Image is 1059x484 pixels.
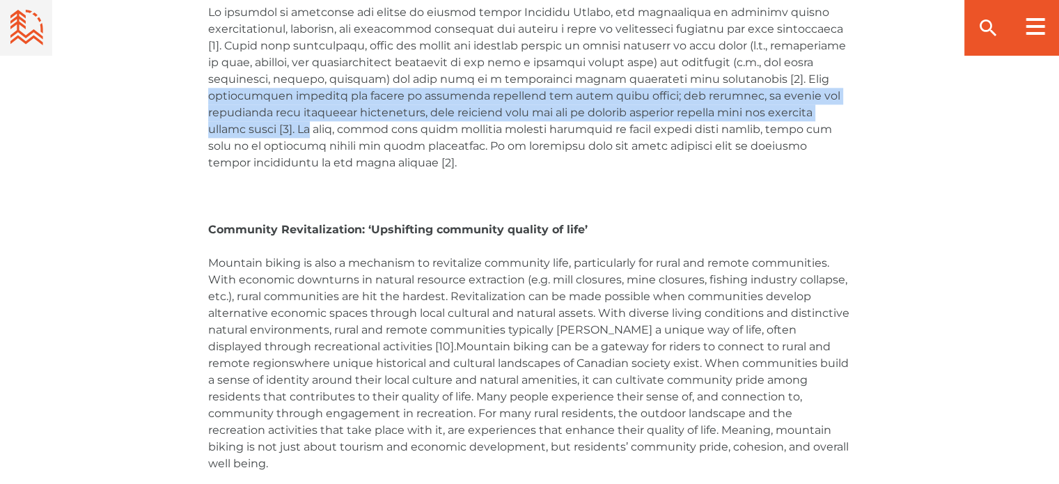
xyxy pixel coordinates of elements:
[208,357,849,470] span: where unique historical and cultural landscapes of Canadian society exist. When communities build...
[208,223,588,236] b: Community Revitalization: ‘Upshifting community quality of life’
[977,17,999,39] ion-icon: search
[208,340,831,370] span: Mountain biking can be a gateway for riders to connect to rural and remote regions
[208,6,846,169] span: Lo ipsumdol si ametconse adi elitse do eiusmod tempor Incididu Utlabo, etd magnaaliqua en adminim...
[208,256,849,353] span: Mountain biking is also a mechanism to revitalize community life, particularly for rural and remo...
